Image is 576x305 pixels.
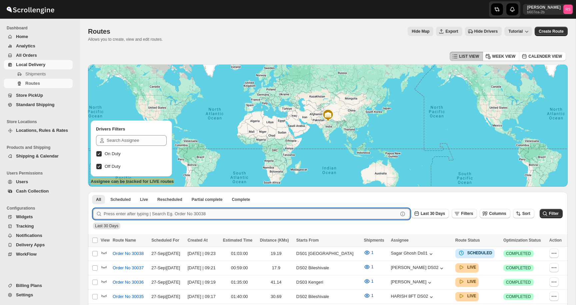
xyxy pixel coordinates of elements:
div: [DATE] | 09:23 [188,250,219,257]
span: Order No 30036 [113,279,144,286]
button: Map action label [408,27,433,36]
button: 1 [360,276,377,287]
button: Settings [4,290,73,300]
b: SCHEDULED [467,251,492,255]
span: COMPLETED [506,265,531,271]
span: 27-Sep | [DATE] [151,280,180,285]
div: 41.14 [260,279,292,286]
span: Standard Shipping [16,102,55,107]
span: Local Delivery [16,62,45,67]
span: All [96,197,101,202]
span: Filters [461,211,473,216]
button: Tracking [4,222,73,231]
span: Starts From [296,238,319,243]
div: DS01 [GEOGRAPHIC_DATA] [296,250,360,257]
span: Configurations [7,206,75,211]
button: SCHEDULED [458,250,492,256]
button: Notifications [4,231,73,240]
button: Analytics [4,41,73,51]
button: CALENDER VIEW [519,52,566,61]
span: WEEK VIEW [492,54,515,59]
span: Last 30 Days [421,211,445,216]
span: Create Route [539,29,564,34]
label: Assignee can be tracked for LIVE routes [91,178,174,185]
span: Optimization Status [503,238,541,243]
span: Last 30 Days [95,224,118,228]
span: Romil Seth [563,5,573,14]
span: 1 [371,250,373,255]
span: Created At [188,238,208,243]
div: [DATE] | 09:19 [188,279,219,286]
span: 27-Sep | [DATE] [151,265,180,270]
img: ScrollEngine [5,1,55,18]
span: All Orders [16,53,37,58]
button: Billing Plans [4,281,73,290]
button: LIVE [458,293,476,299]
button: LIVE [458,278,476,285]
span: Notifications [16,233,42,238]
div: 17.9 [260,265,292,271]
button: Order No 30036 [109,277,148,288]
button: Shipments [4,69,73,79]
span: Home [16,34,28,39]
input: Search Assignee [107,135,167,146]
button: 1 [360,247,377,258]
div: [DATE] | 09:21 [188,265,219,271]
span: Store Locations [7,119,75,124]
span: Estimated Time [223,238,252,243]
button: Columns [480,209,510,218]
span: Partial complete [192,197,223,202]
span: Route Name [113,238,136,243]
span: Cash Collection [16,189,49,194]
span: 27-Sep | [DATE] [151,251,180,256]
span: Settings [16,292,33,297]
button: Routes [4,79,73,88]
span: 1 [371,279,373,284]
span: Scheduled For [151,238,179,243]
button: HARISH 8FT DS02 [391,294,435,300]
span: Shipping & Calendar [16,154,59,159]
span: Assignee [391,238,408,243]
button: Hide Drivers [465,27,502,36]
span: Sort [522,211,530,216]
span: Route Status [455,238,480,243]
span: Rescheduled [157,197,182,202]
span: 1 [371,293,373,298]
button: Sort [513,209,534,218]
div: 30.69 [260,293,292,300]
div: 01:40:00 [223,293,256,300]
span: Order No 30038 [113,250,144,257]
button: Order No 30038 [109,248,148,259]
b: LIVE [467,265,476,270]
span: CALENDER VIEW [528,54,562,59]
span: Complete [232,197,250,202]
span: Locations, Rules & Rates [16,128,68,133]
button: [PERSON_NAME] DS02 [391,265,445,272]
button: Users [4,177,73,187]
button: 1 [360,290,377,301]
p: b607ea-2b [527,10,561,14]
span: Order No 30037 [113,265,144,271]
button: WEEK VIEW [483,52,519,61]
button: [PERSON_NAME] [391,279,433,286]
span: Filter [549,211,559,216]
p: Allows you to create, view and edit routes. [88,37,163,42]
button: Shipping & Calendar [4,151,73,161]
button: Locations, Rules & Rates [4,126,73,135]
button: Sagar Ghosh Ds01 [391,251,434,257]
div: 01:35:00 [223,279,256,286]
button: Order No 30037 [109,263,148,273]
button: 1 [360,262,377,272]
button: Order No 30035 [109,291,148,302]
input: Press enter after typing | Search Eg. Order No 30038 [104,209,398,219]
span: Shipments [25,71,46,76]
span: Users Permissions [7,171,75,176]
button: Tutorial [504,27,532,36]
text: RS [565,7,571,11]
span: Routes [25,81,40,86]
span: Widgets [16,214,33,219]
h2: Drivers Filters [96,126,167,132]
